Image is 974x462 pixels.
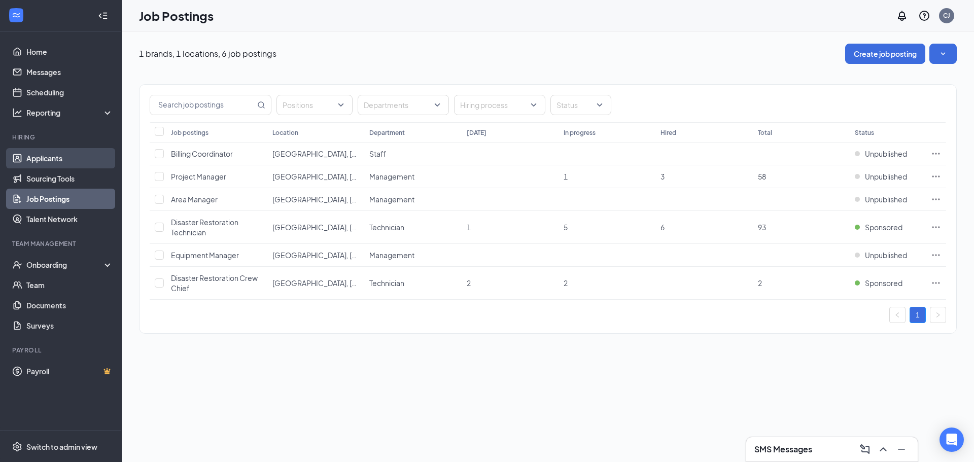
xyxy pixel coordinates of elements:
span: 2 [564,278,568,288]
span: Unpublished [865,194,907,204]
span: Disaster Restoration Crew Chief [171,273,258,293]
td: Technician [364,267,461,300]
svg: Ellipses [931,194,941,204]
li: 1 [910,307,926,323]
th: Hired [655,122,752,143]
div: Payroll [12,346,111,354]
svg: ComposeMessage [859,443,871,455]
svg: Settings [12,442,22,452]
a: Team [26,275,113,295]
span: 2 [758,278,762,288]
td: Staff [364,143,461,165]
td: Cedar Rapids, IA [267,188,364,211]
span: Management [369,251,414,260]
th: In progress [559,122,655,143]
h3: SMS Messages [754,444,812,455]
td: Technician [364,211,461,244]
span: left [894,312,900,318]
span: [GEOGRAPHIC_DATA], [GEOGRAPHIC_DATA] [272,195,424,204]
svg: Collapse [98,11,108,21]
svg: Notifications [896,10,908,22]
button: left [889,307,906,323]
svg: ChevronUp [877,443,889,455]
h1: Job Postings [139,7,214,24]
span: 93 [758,223,766,232]
li: Previous Page [889,307,906,323]
th: Total [753,122,850,143]
td: Cedar Rapids, IA [267,244,364,267]
span: 6 [660,223,665,232]
button: SmallChevronDown [929,44,957,64]
svg: SmallChevronDown [938,49,948,59]
button: right [930,307,946,323]
span: 1 [467,223,471,232]
a: Documents [26,295,113,315]
a: Scheduling [26,82,113,102]
td: Cedar Rapids, IA [267,267,364,300]
svg: Ellipses [931,222,941,232]
span: Unpublished [865,250,907,260]
svg: Ellipses [931,171,941,182]
div: Reporting [26,108,114,118]
svg: QuestionInfo [918,10,930,22]
span: 3 [660,172,665,181]
span: Equipment Manager [171,251,239,260]
a: Applicants [26,148,113,168]
a: Talent Network [26,209,113,229]
span: Technician [369,223,404,232]
svg: Minimize [895,443,908,455]
div: Switch to admin view [26,442,97,452]
button: ComposeMessage [857,441,873,457]
button: ChevronUp [875,441,891,457]
a: Messages [26,62,113,82]
a: Job Postings [26,189,113,209]
span: Area Manager [171,195,218,204]
input: Search job postings [150,95,255,115]
span: [GEOGRAPHIC_DATA], [GEOGRAPHIC_DATA] [272,172,424,181]
td: Cedar Rapids, IA [267,143,364,165]
td: Cedar Rapids, IA [267,211,364,244]
span: [GEOGRAPHIC_DATA], [GEOGRAPHIC_DATA] [272,251,424,260]
td: Management [364,244,461,267]
span: 58 [758,172,766,181]
div: Team Management [12,239,111,248]
svg: Ellipses [931,250,941,260]
span: right [935,312,941,318]
span: Management [369,195,414,204]
span: 2 [467,278,471,288]
li: Next Page [930,307,946,323]
svg: Analysis [12,108,22,118]
span: Unpublished [865,171,907,182]
a: 1 [910,307,925,323]
button: Create job posting [845,44,925,64]
span: [GEOGRAPHIC_DATA], [GEOGRAPHIC_DATA] [272,149,424,158]
span: Staff [369,149,386,158]
span: Management [369,172,414,181]
span: Billing Coordinator [171,149,233,158]
div: Onboarding [26,260,105,270]
span: 5 [564,223,568,232]
svg: Ellipses [931,278,941,288]
div: Job postings [171,128,208,137]
span: [GEOGRAPHIC_DATA], [GEOGRAPHIC_DATA] [272,223,424,232]
p: 1 brands, 1 locations, 6 job postings [139,48,276,59]
a: PayrollCrown [26,361,113,381]
span: Sponsored [865,222,902,232]
span: Disaster Restoration Technician [171,218,238,237]
button: Minimize [893,441,910,457]
div: Hiring [12,133,111,141]
a: Sourcing Tools [26,168,113,189]
a: Home [26,42,113,62]
svg: WorkstreamLogo [11,10,21,20]
div: CJ [943,11,950,20]
td: Management [364,188,461,211]
span: 1 [564,172,568,181]
svg: UserCheck [12,260,22,270]
div: Department [369,128,405,137]
th: [DATE] [462,122,559,143]
a: Surveys [26,315,113,336]
td: Management [364,165,461,188]
svg: Ellipses [931,149,941,159]
span: Unpublished [865,149,907,159]
td: Cedar Rapids, IA [267,165,364,188]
